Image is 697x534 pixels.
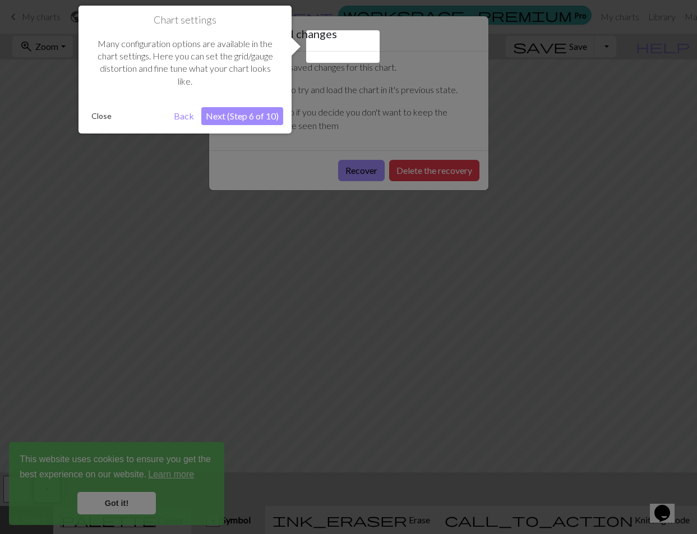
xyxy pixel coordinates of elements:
button: Close [87,108,116,125]
div: Chart settings [79,6,292,133]
button: Next (Step 6 of 10) [201,107,283,125]
div: Many configuration options are available in the chart settings. Here you can set the grid/gauge d... [87,26,283,99]
h1: Chart settings [87,14,283,26]
button: Back [169,107,199,125]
